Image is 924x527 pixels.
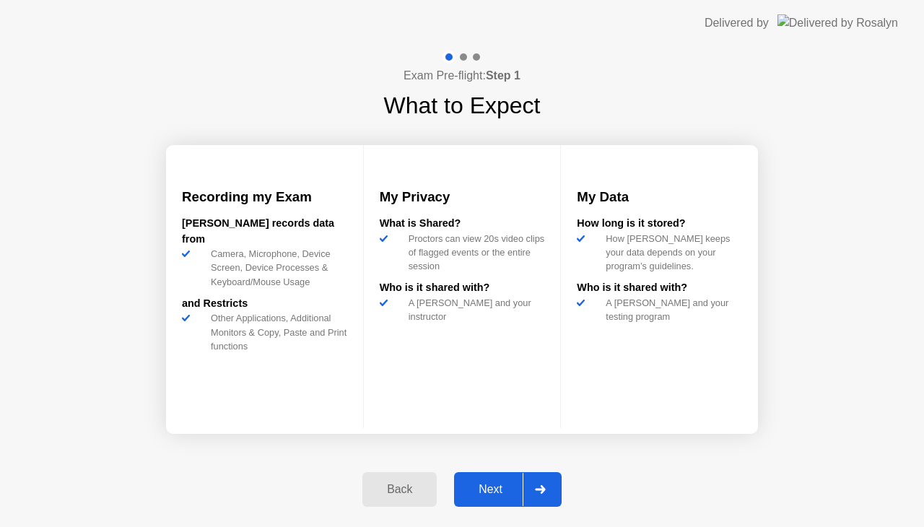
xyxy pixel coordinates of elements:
[380,280,545,296] div: Who is it shared with?
[777,14,898,31] img: Delivered by Rosalyn
[577,280,742,296] div: Who is it shared with?
[384,88,541,123] h1: What to Expect
[600,296,742,323] div: A [PERSON_NAME] and your testing program
[380,187,545,207] h3: My Privacy
[404,67,520,84] h4: Exam Pre-flight:
[403,296,545,323] div: A [PERSON_NAME] and your instructor
[182,216,347,247] div: [PERSON_NAME] records data from
[182,187,347,207] h3: Recording my Exam
[362,472,437,507] button: Back
[454,472,562,507] button: Next
[205,247,347,289] div: Camera, Microphone, Device Screen, Device Processes & Keyboard/Mouse Usage
[577,187,742,207] h3: My Data
[577,216,742,232] div: How long is it stored?
[600,232,742,274] div: How [PERSON_NAME] keeps your data depends on your program’s guidelines.
[205,311,347,353] div: Other Applications, Additional Monitors & Copy, Paste and Print functions
[380,216,545,232] div: What is Shared?
[403,232,545,274] div: Proctors can view 20s video clips of flagged events or the entire session
[458,483,523,496] div: Next
[367,483,432,496] div: Back
[486,69,520,82] b: Step 1
[182,296,347,312] div: and Restricts
[705,14,769,32] div: Delivered by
